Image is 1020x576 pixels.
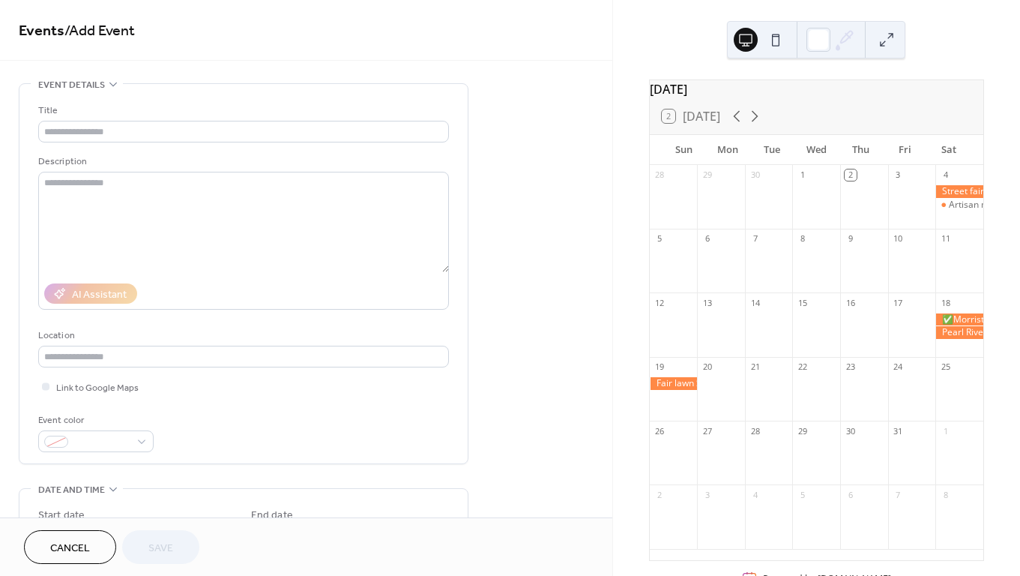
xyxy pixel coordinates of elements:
div: 1 [797,169,808,181]
div: 8 [797,233,808,244]
div: 30 [845,425,856,436]
div: 4 [940,169,951,181]
div: Mon [706,135,750,165]
div: 8 [940,489,951,500]
div: 14 [749,297,761,308]
div: 27 [701,425,713,436]
div: 31 [893,425,904,436]
div: Fri [883,135,927,165]
div: ✅Morristown Street Fair [935,313,983,326]
span: Link to Google Maps [56,380,139,396]
div: Wed [794,135,839,165]
div: 3 [701,489,713,500]
div: Title [38,103,446,118]
div: [DATE] [650,80,983,98]
div: 2 [845,169,856,181]
div: Sun [662,135,706,165]
div: 6 [845,489,856,500]
div: 7 [893,489,904,500]
div: 11 [940,233,951,244]
div: 2 [654,489,666,500]
div: 19 [654,361,666,373]
div: 13 [701,297,713,308]
div: Artisan markets at Bergen [935,199,983,211]
div: 10 [893,233,904,244]
div: 3 [893,169,904,181]
div: Thu [839,135,883,165]
div: 15 [797,297,808,308]
div: 16 [845,297,856,308]
span: Cancel [50,541,90,556]
div: 23 [845,361,856,373]
div: 25 [940,361,951,373]
div: Pearl River St fair [935,326,983,339]
button: Cancel [24,530,116,564]
span: / Add Event [64,16,135,46]
div: 22 [797,361,808,373]
div: Sat [927,135,971,165]
div: 17 [893,297,904,308]
div: 7 [749,233,761,244]
div: 18 [940,297,951,308]
span: Event details [38,77,105,93]
div: Street fair [935,185,983,198]
div: Fair lawn St fair [650,377,698,390]
div: 12 [654,297,666,308]
div: Location [38,328,446,343]
div: 9 [845,233,856,244]
div: 4 [749,489,761,500]
div: 30 [749,169,761,181]
div: 20 [701,361,713,373]
a: Events [19,16,64,46]
span: Date and time [38,482,105,498]
div: Description [38,154,446,169]
div: 24 [893,361,904,373]
div: 26 [654,425,666,436]
div: 6 [701,233,713,244]
div: 29 [701,169,713,181]
div: 28 [654,169,666,181]
div: Tue [750,135,794,165]
div: 21 [749,361,761,373]
div: 5 [654,233,666,244]
div: End date [251,508,293,523]
div: 5 [797,489,808,500]
div: Event color [38,412,151,428]
div: 29 [797,425,808,436]
div: 28 [749,425,761,436]
div: Start date [38,508,85,523]
div: 1 [940,425,951,436]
